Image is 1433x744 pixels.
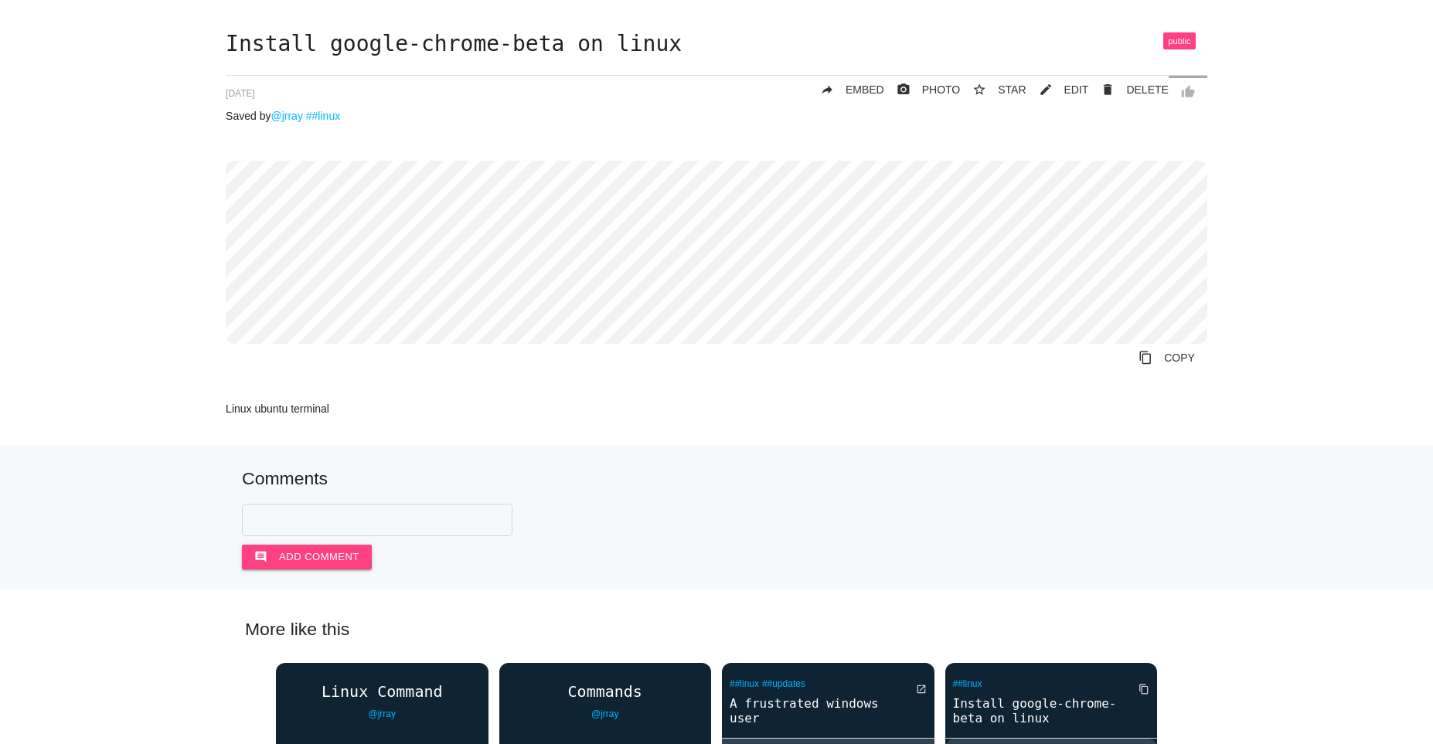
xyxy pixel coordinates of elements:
a: Commands [499,683,712,700]
i: reply [820,76,834,104]
a: @jrray [368,708,396,719]
a: @jrray [591,708,619,719]
a: Linux Command [276,683,488,700]
a: Copy to Clipboard [1126,344,1207,372]
a: mode_editEDIT [1026,76,1089,104]
a: ##linux [730,678,759,689]
span: [DATE] [226,88,255,99]
a: Copy to Clipboard [1126,675,1149,703]
h5: More like this [222,620,1211,639]
a: Install google-chrome-beta on linux [945,695,1158,727]
span: EDIT [1064,83,1089,96]
a: open_in_new [904,675,927,703]
a: replyEMBED [808,76,884,104]
h1: Install google-chrome-beta on linux [226,32,1207,56]
a: A frustrated windows user [722,695,934,727]
i: open_in_new [916,675,927,703]
span: DELETE [1126,83,1168,96]
span: PHOTO [922,83,961,96]
a: @jrray [271,110,302,122]
button: commentAdd comment [242,545,372,569]
a: photo_cameraPHOTO [884,76,961,104]
a: Delete Post [1088,76,1168,104]
p: Linux ubuntu terminal [226,403,1207,415]
span: STAR [998,83,1026,96]
i: photo_camera [897,76,911,104]
button: star_borderSTAR [960,76,1026,104]
a: ##updates [762,678,805,689]
i: star_border [972,76,986,104]
i: comment [254,545,267,569]
i: content_copy [1139,344,1152,372]
i: mode_edit [1039,76,1053,104]
a: ##linux [306,110,340,122]
h5: Comments [242,469,1191,488]
i: content_copy [1139,675,1149,703]
span: EMBED [846,83,884,96]
i: delete [1101,76,1115,104]
a: ##linux [953,678,982,689]
p: Saved by [226,110,1207,122]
